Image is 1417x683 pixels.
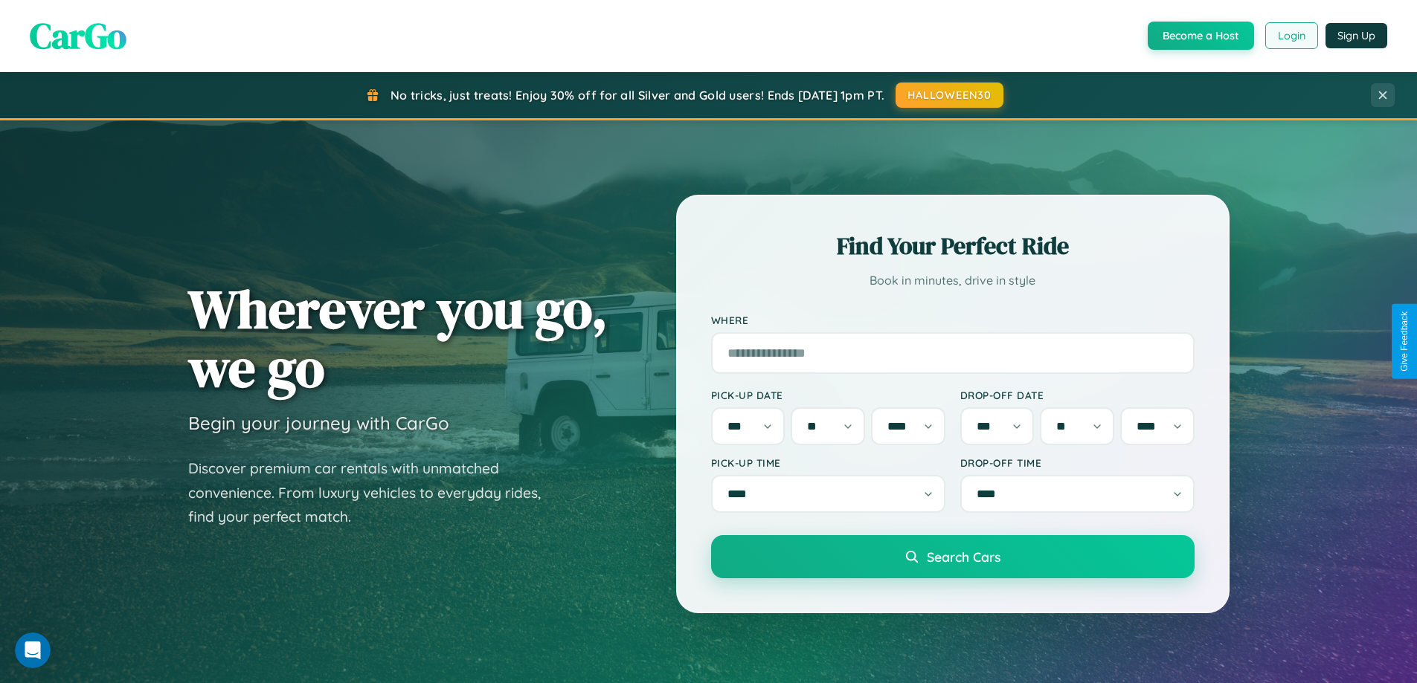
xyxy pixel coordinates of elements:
[896,82,1003,108] button: HALLOWEEN30
[30,11,126,60] span: CarGo
[1148,22,1254,50] button: Become a Host
[1326,23,1387,48] button: Sign Up
[188,279,608,397] h1: Wherever you go, we go
[15,632,51,668] iframe: Intercom live chat
[188,412,449,434] h3: Begin your journey with CarGo
[711,456,945,469] label: Pick-up Time
[711,535,1195,578] button: Search Cars
[711,270,1195,291] p: Book in minutes, drive in style
[927,548,1000,565] span: Search Cars
[960,389,1195,401] label: Drop-off Date
[1399,311,1410,372] div: Give Feedback
[960,456,1195,469] label: Drop-off Time
[711,389,945,401] label: Pick-up Date
[188,456,560,529] p: Discover premium car rentals with unmatched convenience. From luxury vehicles to everyday rides, ...
[1265,22,1318,49] button: Login
[711,230,1195,262] h2: Find Your Perfect Ride
[711,314,1195,326] label: Where
[391,88,884,103] span: No tricks, just treats! Enjoy 30% off for all Silver and Gold users! Ends [DATE] 1pm PT.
